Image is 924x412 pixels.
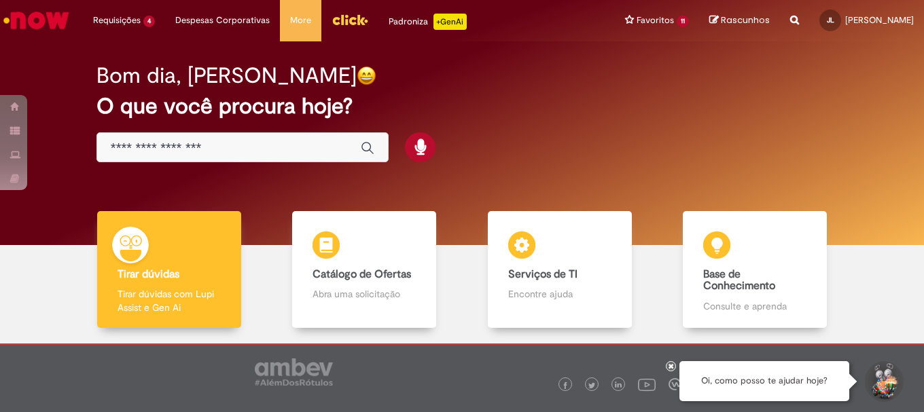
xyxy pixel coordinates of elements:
img: logo_footer_ambev_rotulo_gray.png [255,358,333,386]
p: Consulte e aprenda [703,299,806,313]
span: [PERSON_NAME] [845,14,914,26]
span: Rascunhos [721,14,770,26]
img: logo_footer_twitter.png [588,382,595,389]
a: Catálogo de Ofertas Abra uma solicitação [267,211,463,329]
a: Rascunhos [709,14,770,27]
b: Base de Conhecimento [703,267,775,293]
span: JL [827,16,834,24]
a: Base de Conhecimento Consulte e aprenda [658,211,853,329]
p: Abra uma solicitação [313,287,416,301]
p: Encontre ajuda [508,287,611,301]
span: Despesas Corporativas [175,14,270,27]
b: Serviços de TI [508,267,577,281]
span: Requisições [93,14,141,27]
img: click_logo_yellow_360x200.png [332,10,368,30]
p: +GenAi [433,14,467,30]
p: Tirar dúvidas com Lupi Assist e Gen Ai [118,287,221,314]
h2: Bom dia, [PERSON_NAME] [96,64,357,88]
span: 11 [677,16,689,27]
div: Oi, como posso te ajudar hoje? [679,361,849,401]
a: Tirar dúvidas Tirar dúvidas com Lupi Assist e Gen Ai [71,211,267,329]
h2: O que você procura hoje? [96,94,828,118]
img: ServiceNow [1,7,71,34]
img: logo_footer_linkedin.png [615,381,622,390]
span: 4 [143,16,155,27]
b: Catálogo de Ofertas [313,267,411,281]
img: logo_footer_youtube.png [638,375,656,393]
button: Iniciar Conversa de Suporte [863,361,904,402]
span: More [290,14,311,27]
img: logo_footer_workplace.png [669,378,681,390]
img: happy-face.png [357,66,376,86]
b: Tirar dúvidas [118,267,179,281]
a: Serviços de TI Encontre ajuda [462,211,658,329]
div: Padroniza [389,14,467,30]
span: Favoritos [637,14,674,27]
img: logo_footer_facebook.png [562,382,569,389]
